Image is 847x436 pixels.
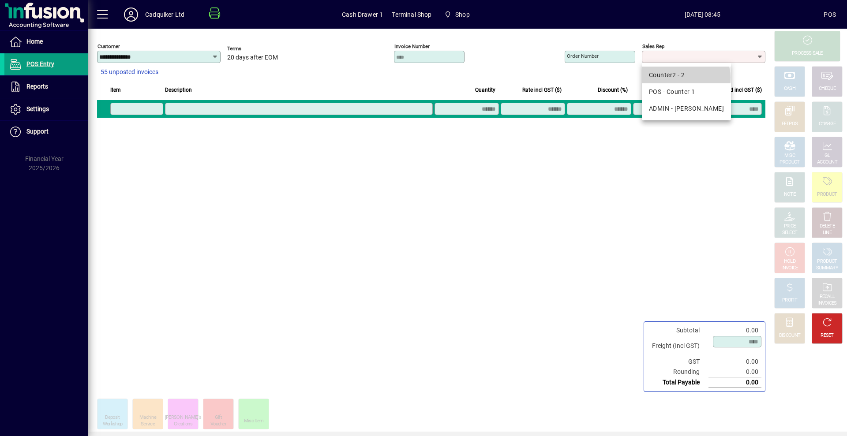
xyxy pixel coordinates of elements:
[784,191,795,198] div: NOTE
[649,71,724,80] div: Counter2 - 2
[784,258,795,265] div: HOLD
[648,377,708,388] td: Total Payable
[4,76,88,98] a: Reports
[227,46,280,52] span: Terms
[210,421,226,428] div: Voucher
[522,85,562,95] span: Rate incl GST ($)
[455,7,470,22] span: Shop
[784,86,795,92] div: CASH
[342,7,383,22] span: Cash Drawer 1
[708,377,761,388] td: 0.00
[649,87,724,97] div: POS - Counter 1
[165,85,192,95] span: Description
[101,67,158,77] span: 55 unposted invoices
[110,85,121,95] span: Item
[4,98,88,120] a: Settings
[26,128,49,135] span: Support
[781,265,798,272] div: INVOICE
[642,43,664,49] mat-label: Sales rep
[26,83,48,90] span: Reports
[642,67,731,83] mat-option: Counter2 - 2
[642,83,731,100] mat-option: POS - Counter 1
[825,153,830,159] div: GL
[475,85,495,95] span: Quantity
[97,43,120,49] mat-label: Customer
[26,38,43,45] span: Home
[779,332,800,339] div: DISCOUNT
[567,53,599,59] mat-label: Order number
[97,64,162,80] button: 55 unposted invoices
[174,421,192,428] div: Creations
[817,191,837,198] div: PRODUCT
[782,121,798,127] div: EFTPOS
[394,43,430,49] mat-label: Invoice number
[4,121,88,143] a: Support
[649,104,724,113] div: ADMIN - [PERSON_NAME]
[244,418,264,425] div: Misc Item
[717,85,762,95] span: Extend incl GST ($)
[708,367,761,377] td: 0.00
[642,100,731,117] mat-option: ADMIN - Yvonne
[581,7,824,22] span: [DATE] 08:45
[708,357,761,367] td: 0.00
[792,50,823,57] div: PROCESS SALE
[708,325,761,335] td: 0.00
[824,7,836,22] div: POS
[26,105,49,112] span: Settings
[141,421,155,428] div: Service
[215,414,222,421] div: Gift
[103,421,122,428] div: Workshop
[145,7,184,22] div: Cadquiker Ltd
[648,357,708,367] td: GST
[817,300,836,307] div: INVOICES
[820,294,835,300] div: RECALL
[139,414,156,421] div: Machine
[817,258,837,265] div: PRODUCT
[817,159,837,166] div: ACCOUNT
[227,54,278,61] span: 20 days after EOM
[816,265,838,272] div: SUMMARY
[819,121,836,127] div: CHARGE
[782,297,797,304] div: PROFIT
[4,31,88,53] a: Home
[165,414,202,421] div: [PERSON_NAME]'s
[648,335,708,357] td: Freight (Incl GST)
[780,159,799,166] div: PRODUCT
[819,86,836,92] div: CHEQUE
[820,223,835,230] div: DELETE
[26,60,54,67] span: POS Entry
[784,223,796,230] div: PRICE
[105,414,120,421] div: Deposit
[821,332,834,339] div: RESET
[823,230,832,236] div: LINE
[441,7,473,22] span: Shop
[784,153,795,159] div: MISC
[117,7,145,22] button: Profile
[782,230,798,236] div: SELECT
[392,7,431,22] span: Terminal Shop
[598,85,628,95] span: Discount (%)
[648,367,708,377] td: Rounding
[648,325,708,335] td: Subtotal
